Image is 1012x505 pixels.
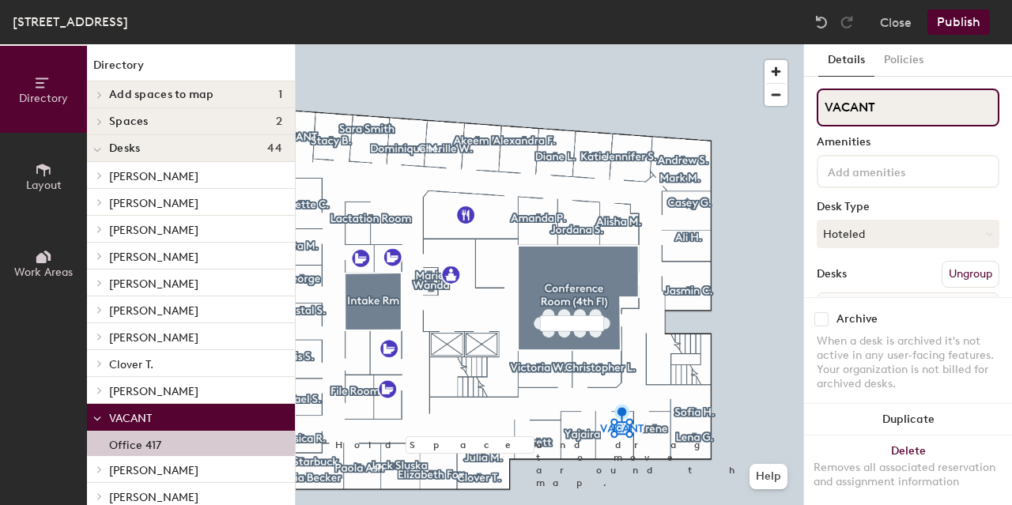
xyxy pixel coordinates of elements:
[817,220,999,248] button: Hoteled
[839,14,855,30] img: Redo
[14,266,73,279] span: Work Areas
[836,313,878,326] div: Archive
[278,89,282,101] span: 1
[109,251,198,264] span: [PERSON_NAME]
[26,179,62,192] span: Layout
[109,491,198,504] span: [PERSON_NAME]
[109,224,198,237] span: [PERSON_NAME]
[817,268,847,281] div: Desks
[276,115,282,128] span: 2
[109,358,153,371] span: Clover T.
[817,136,999,149] div: Amenities
[109,304,198,318] span: [PERSON_NAME]
[87,57,295,81] h1: Directory
[109,170,198,183] span: [PERSON_NAME]
[814,14,829,30] img: Undo
[750,464,787,489] button: Help
[109,385,198,398] span: [PERSON_NAME]
[814,461,1003,489] div: Removes all associated reservation and assignment information
[942,261,999,288] button: Ungroup
[804,435,1012,505] button: DeleteRemoves all associated reservation and assignment information
[927,9,990,35] button: Publish
[109,434,161,452] p: Office 417
[817,201,999,213] div: Desk Type
[880,9,912,35] button: Close
[825,161,967,180] input: Add amenities
[13,12,128,32] div: [STREET_ADDRESS]
[109,142,140,155] span: Desks
[874,44,933,77] button: Policies
[109,197,198,210] span: [PERSON_NAME]
[19,92,68,105] span: Directory
[109,464,198,477] span: [PERSON_NAME]
[109,277,198,291] span: [PERSON_NAME]
[109,89,214,101] span: Add spaces to map
[109,331,198,345] span: [PERSON_NAME]
[109,115,149,128] span: Spaces
[821,295,869,323] span: Name
[817,334,999,391] div: When a desk is archived it's not active in any user-facing features. Your organization is not bil...
[804,404,1012,435] button: Duplicate
[818,44,874,77] button: Details
[267,142,282,155] span: 44
[109,412,152,425] span: VACANT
